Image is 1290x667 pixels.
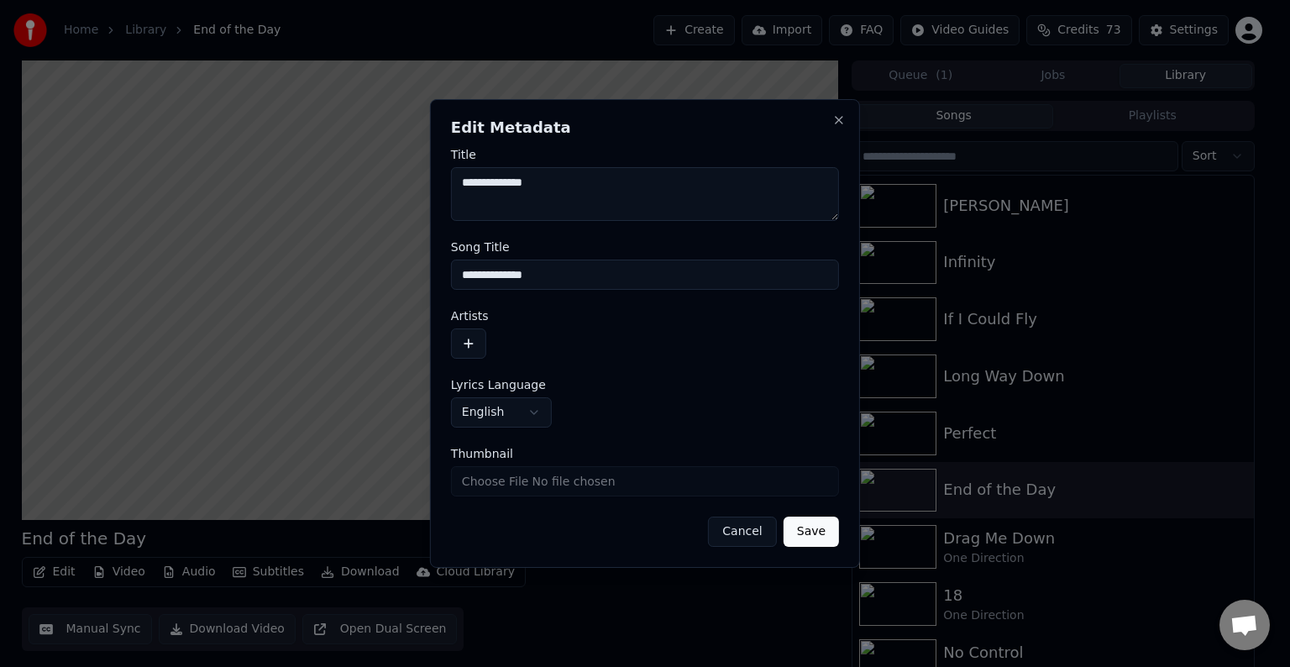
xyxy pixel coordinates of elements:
[451,120,839,135] h2: Edit Metadata
[784,517,839,547] button: Save
[451,149,839,160] label: Title
[451,310,839,322] label: Artists
[451,379,546,391] span: Lyrics Language
[451,448,513,460] span: Thumbnail
[708,517,776,547] button: Cancel
[451,241,839,253] label: Song Title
